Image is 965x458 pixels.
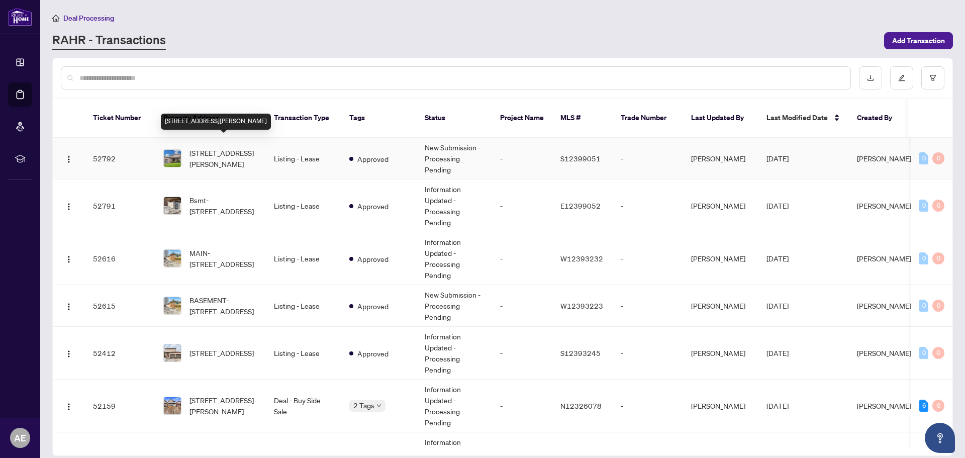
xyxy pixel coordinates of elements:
[353,400,374,411] span: 2 Tags
[932,400,944,412] div: 0
[560,201,601,210] span: E12399052
[417,138,492,179] td: New Submission - Processing Pending
[357,253,389,264] span: Approved
[867,74,874,81] span: download
[683,327,758,380] td: [PERSON_NAME]
[357,348,389,359] span: Approved
[932,200,944,212] div: 0
[919,152,928,164] div: 0
[266,327,341,380] td: Listing - Lease
[766,201,789,210] span: [DATE]
[417,179,492,232] td: Information Updated - Processing Pending
[417,232,492,285] td: Information Updated - Processing Pending
[683,232,758,285] td: [PERSON_NAME]
[65,255,73,263] img: Logo
[492,380,552,432] td: -
[921,66,944,89] button: filter
[155,99,266,138] th: Property Address
[766,301,789,310] span: [DATE]
[417,285,492,327] td: New Submission - Processing Pending
[85,285,155,327] td: 52615
[919,252,928,264] div: 0
[85,179,155,232] td: 52791
[85,138,155,179] td: 52792
[849,99,909,138] th: Created By
[919,400,928,412] div: 6
[164,297,181,314] img: thumbnail-img
[932,252,944,264] div: 0
[52,15,59,22] span: home
[189,147,258,169] span: [STREET_ADDRESS][PERSON_NAME]
[613,327,683,380] td: -
[266,232,341,285] td: Listing - Lease
[357,153,389,164] span: Approved
[560,401,602,410] span: N12326078
[492,138,552,179] td: -
[890,66,913,89] button: edit
[189,395,258,417] span: [STREET_ADDRESS][PERSON_NAME]
[417,99,492,138] th: Status
[766,348,789,357] span: [DATE]
[683,138,758,179] td: [PERSON_NAME]
[683,99,758,138] th: Last Updated By
[552,99,613,138] th: MLS #
[683,179,758,232] td: [PERSON_NAME]
[417,327,492,380] td: Information Updated - Processing Pending
[857,254,911,263] span: [PERSON_NAME]
[85,380,155,432] td: 52159
[266,138,341,179] td: Listing - Lease
[898,74,905,81] span: edit
[164,344,181,361] img: thumbnail-img
[266,179,341,232] td: Listing - Lease
[857,401,911,410] span: [PERSON_NAME]
[341,99,417,138] th: Tags
[932,347,944,359] div: 0
[85,327,155,380] td: 52412
[65,155,73,163] img: Logo
[919,300,928,312] div: 0
[189,247,258,269] span: MAIN-[STREET_ADDRESS]
[61,150,77,166] button: Logo
[613,285,683,327] td: -
[189,295,258,317] span: BASEMENT-[STREET_ADDRESS]
[857,301,911,310] span: [PERSON_NAME]
[766,254,789,263] span: [DATE]
[376,403,381,408] span: down
[266,99,341,138] th: Transaction Type
[613,138,683,179] td: -
[85,232,155,285] td: 52616
[857,348,911,357] span: [PERSON_NAME]
[189,195,258,217] span: Bsmt-[STREET_ADDRESS]
[683,380,758,432] td: [PERSON_NAME]
[758,99,849,138] th: Last Modified Date
[613,380,683,432] td: -
[884,32,953,49] button: Add Transaction
[919,200,928,212] div: 0
[766,401,789,410] span: [DATE]
[892,33,945,49] span: Add Transaction
[357,301,389,312] span: Approved
[683,285,758,327] td: [PERSON_NAME]
[52,32,166,50] a: RAHR - Transactions
[417,380,492,432] td: Information Updated - Processing Pending
[492,285,552,327] td: -
[613,232,683,285] td: -
[560,301,603,310] span: W12393223
[85,99,155,138] th: Ticket Number
[63,14,114,23] span: Deal Processing
[14,431,26,445] span: AE
[492,327,552,380] td: -
[65,303,73,311] img: Logo
[929,74,936,81] span: filter
[919,347,928,359] div: 0
[189,347,254,358] span: [STREET_ADDRESS]
[65,350,73,358] img: Logo
[164,397,181,414] img: thumbnail-img
[61,345,77,361] button: Logo
[613,179,683,232] td: -
[164,197,181,214] img: thumbnail-img
[164,250,181,267] img: thumbnail-img
[859,66,882,89] button: download
[613,99,683,138] th: Trade Number
[164,150,181,167] img: thumbnail-img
